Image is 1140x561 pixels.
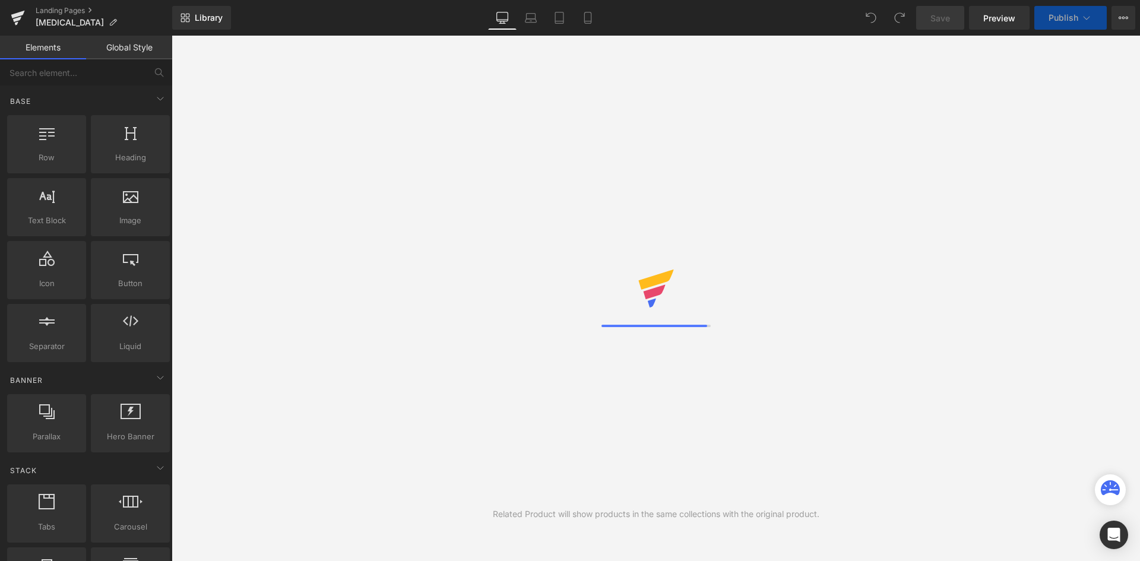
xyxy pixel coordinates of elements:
span: Parallax [11,430,83,443]
span: Button [94,277,166,290]
span: Image [94,214,166,227]
button: More [1111,6,1135,30]
span: Library [195,12,223,23]
span: Base [9,96,32,107]
button: Publish [1034,6,1107,30]
span: Banner [9,375,44,386]
a: Preview [969,6,1030,30]
button: Undo [859,6,883,30]
span: Icon [11,277,83,290]
div: Open Intercom Messenger [1100,521,1128,549]
span: Carousel [94,521,166,533]
a: Global Style [86,36,172,59]
a: Landing Pages [36,6,172,15]
span: Separator [11,340,83,353]
span: Hero Banner [94,430,166,443]
div: Related Product will show products in the same collections with the original product. [493,508,819,521]
span: Tabs [11,521,83,533]
span: Save [930,12,950,24]
a: Tablet [545,6,574,30]
span: [MEDICAL_DATA] [36,18,104,27]
a: Mobile [574,6,602,30]
span: Stack [9,465,38,476]
a: Desktop [488,6,517,30]
a: New Library [172,6,231,30]
span: Preview [983,12,1015,24]
button: Redo [888,6,911,30]
a: Laptop [517,6,545,30]
span: Heading [94,151,166,164]
span: Publish [1049,13,1078,23]
span: Liquid [94,340,166,353]
span: Row [11,151,83,164]
span: Text Block [11,214,83,227]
